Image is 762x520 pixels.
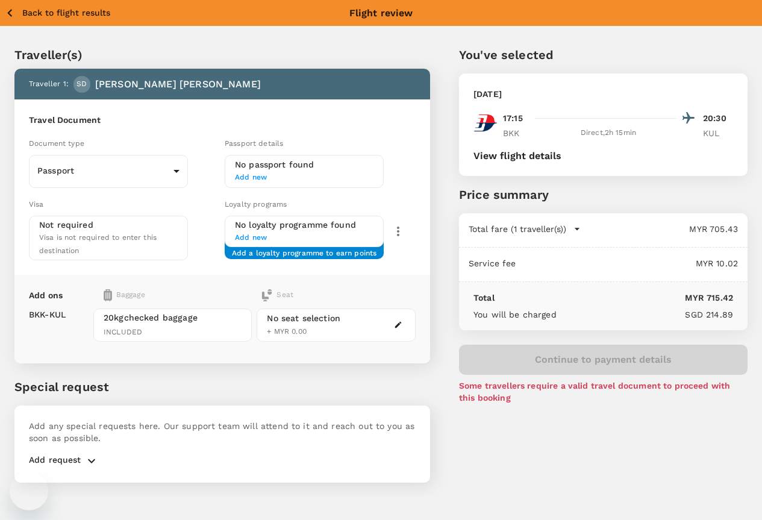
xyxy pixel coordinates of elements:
[235,232,373,244] span: Add new
[5,5,110,20] button: Back to flight results
[459,186,748,204] p: Price summary
[459,46,748,64] p: You've selected
[39,233,157,255] span: Visa is not required to enter this destination
[104,289,220,301] div: Baggage
[581,223,738,235] p: MYR 705.43
[235,158,373,172] h6: No passport found
[29,454,81,468] p: Add request
[225,200,287,208] span: Loyalty programs
[557,309,733,321] p: SGD 214.89
[473,292,495,304] p: Total
[95,77,261,92] p: [PERSON_NAME] [PERSON_NAME]
[469,223,566,235] p: Total fare (1 traveller(s))
[473,151,561,161] button: View flight details
[703,127,733,139] p: KUL
[104,289,112,301] img: baggage-icon
[349,6,413,20] p: Flight review
[77,78,87,90] span: SD
[495,292,733,304] p: MYR 715.42
[267,312,340,325] div: No seat selection
[29,78,69,90] p: Traveller 1 :
[29,114,416,127] h6: Travel Document
[469,257,516,269] p: Service fee
[10,472,48,510] iframe: Button to launch messaging window
[104,327,242,339] span: INCLUDED
[104,312,242,324] span: 20kg checked baggage
[703,112,733,125] p: 20:30
[503,112,523,125] p: 17:15
[469,223,581,235] button: Total fare (1 traveller(s))
[540,127,676,139] div: Direct , 2h 15min
[29,289,63,301] p: Add ons
[29,420,416,444] p: Add any special requests here. Our support team will attend to it and reach out to you as soon as...
[14,378,430,396] p: Special request
[37,164,169,177] p: Passport
[29,309,66,321] p: BKK - KUL
[261,289,273,301] img: baggage-icon
[267,327,307,336] span: + MYR 0.00
[261,289,293,301] div: Seat
[473,309,557,321] p: You will be charged
[473,111,498,135] img: MH
[503,127,533,139] p: BKK
[29,200,44,208] span: Visa
[22,7,110,19] p: Back to flight results
[516,257,738,269] p: MYR 10.02
[225,139,283,148] span: Passport details
[235,172,373,184] span: Add new
[232,248,377,249] span: Add a loyalty programme to earn points
[29,139,84,148] span: Document type
[39,219,93,231] p: Not required
[14,46,430,64] p: Traveller(s)
[473,88,502,100] p: [DATE]
[29,156,188,186] div: Passport
[235,219,373,232] h6: No loyalty programme found
[459,380,748,404] p: Some travellers require a valid travel document to proceed with this booking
